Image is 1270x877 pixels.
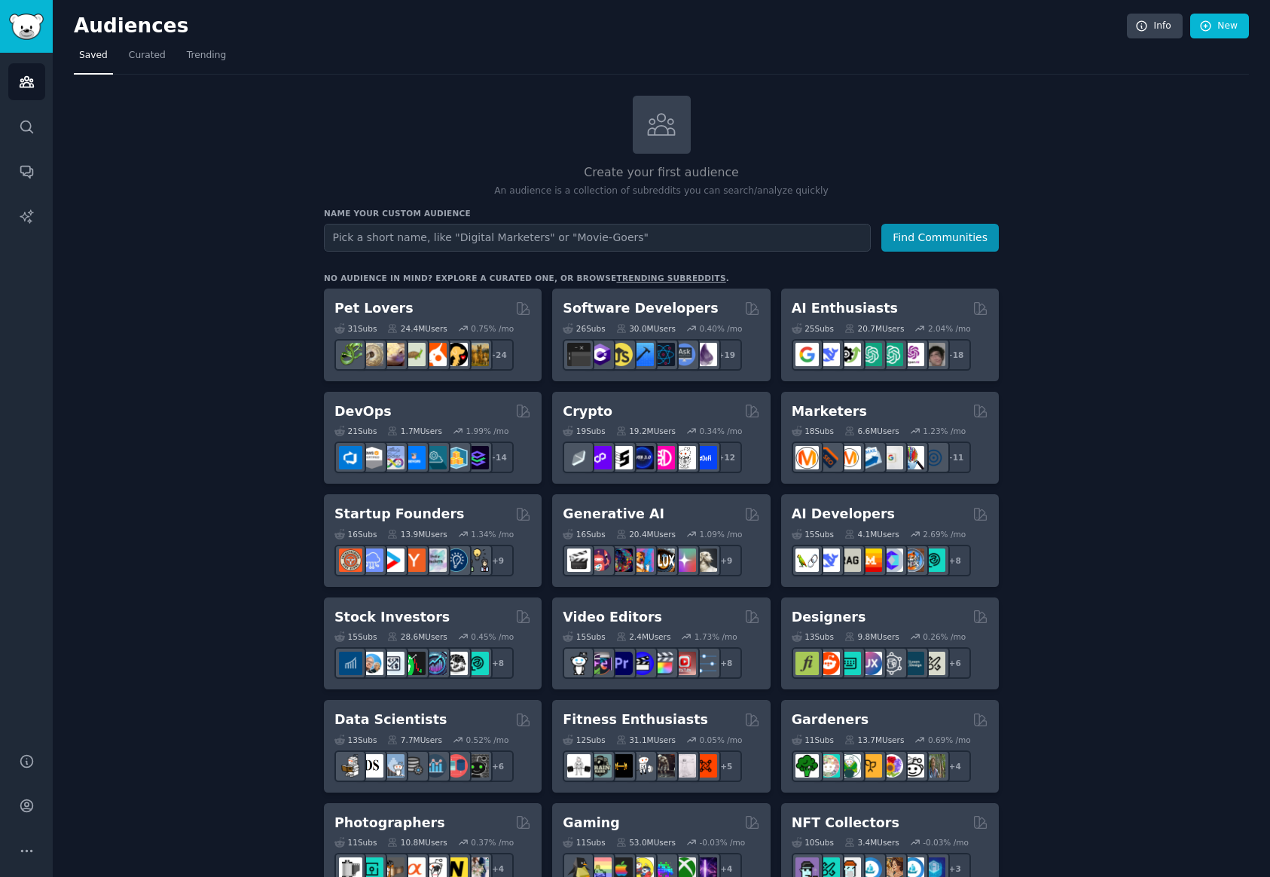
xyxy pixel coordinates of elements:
[616,631,671,642] div: 2.4M Users
[563,735,605,745] div: 12 Sub s
[360,754,383,778] img: datascience
[838,446,861,469] img: AskMarketing
[387,426,442,436] div: 1.7M Users
[423,446,447,469] img: platformengineering
[609,549,633,572] img: deepdream
[700,323,743,334] div: 0.40 % /mo
[402,549,426,572] img: ycombinator
[609,652,633,675] img: premiere
[859,549,882,572] img: MistralAI
[387,735,442,745] div: 7.7M Users
[795,446,819,469] img: content_marketing
[129,49,166,63] span: Curated
[700,426,743,436] div: 0.34 % /mo
[673,446,696,469] img: CryptoNews
[482,442,514,473] div: + 14
[444,754,468,778] img: datasets
[402,652,426,675] img: Trading
[694,549,717,572] img: DreamBooth
[324,185,999,198] p: An audience is a collection of subreddits you can search/analyze quickly
[817,754,840,778] img: succulents
[792,529,834,539] div: 15 Sub s
[471,323,514,334] div: 0.75 % /mo
[444,549,468,572] img: Entrepreneurship
[922,549,945,572] img: AIDevelopersSociety
[563,426,605,436] div: 19 Sub s
[923,426,966,436] div: 1.23 % /mo
[387,631,447,642] div: 28.6M Users
[838,754,861,778] img: SavageGarden
[859,343,882,366] img: chatgpt_promptDesign
[616,273,725,283] a: trending subreddits
[901,343,924,366] img: OpenAIDev
[859,446,882,469] img: Emailmarketing
[838,343,861,366] img: AItoolsCatalog
[324,208,999,218] h3: Name your custom audience
[563,402,612,421] h2: Crypto
[74,14,1127,38] h2: Audiences
[1190,14,1249,39] a: New
[423,343,447,366] img: cockatiel
[563,837,605,848] div: 11 Sub s
[923,529,966,539] div: 2.69 % /mo
[182,44,231,75] a: Trending
[334,735,377,745] div: 13 Sub s
[339,446,362,469] img: azuredevops
[630,652,654,675] img: VideoEditors
[792,505,895,524] h2: AI Developers
[334,837,377,848] div: 11 Sub s
[482,750,514,782] div: + 6
[652,754,675,778] img: fitness30plus
[423,754,447,778] img: analytics
[567,343,591,366] img: software
[381,446,405,469] img: Docker_DevOps
[880,446,903,469] img: googleads
[922,343,945,366] img: ArtificalIntelligence
[880,652,903,675] img: userexperience
[922,754,945,778] img: GardenersWorld
[939,750,971,782] div: + 4
[563,323,605,334] div: 26 Sub s
[360,343,383,366] img: ballpython
[792,323,834,334] div: 25 Sub s
[609,343,633,366] img: learnjavascript
[74,44,113,75] a: Saved
[334,402,392,421] h2: DevOps
[710,442,742,473] div: + 12
[588,343,612,366] img: csharp
[939,545,971,576] div: + 8
[880,343,903,366] img: chatgpt_prompts_
[324,224,871,252] input: Pick a short name, like "Digital Marketers" or "Movie-Goers"
[563,710,708,729] h2: Fitness Enthusiasts
[423,652,447,675] img: StocksAndTrading
[334,426,377,436] div: 21 Sub s
[795,754,819,778] img: vegetablegardening
[563,505,664,524] h2: Generative AI
[859,754,882,778] img: GardeningUK
[792,402,867,421] h2: Marketers
[844,323,904,334] div: 20.7M Users
[792,814,899,833] h2: NFT Collectors
[466,652,489,675] img: technicalanalysis
[482,545,514,576] div: + 9
[444,652,468,675] img: swingtrading
[79,49,108,63] span: Saved
[360,652,383,675] img: ValueInvesting
[466,735,509,745] div: 0.52 % /mo
[334,323,377,334] div: 31 Sub s
[838,549,861,572] img: Rag
[901,652,924,675] img: learndesign
[795,652,819,675] img: typography
[710,750,742,782] div: + 5
[695,631,737,642] div: 1.73 % /mo
[334,814,445,833] h2: Photographers
[844,735,904,745] div: 13.7M Users
[334,299,414,318] h2: Pet Lovers
[588,446,612,469] img: 0xPolygon
[444,446,468,469] img: aws_cdk
[616,735,676,745] div: 31.1M Users
[710,647,742,679] div: + 8
[939,339,971,371] div: + 18
[880,549,903,572] img: OpenSourceAI
[710,545,742,576] div: + 9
